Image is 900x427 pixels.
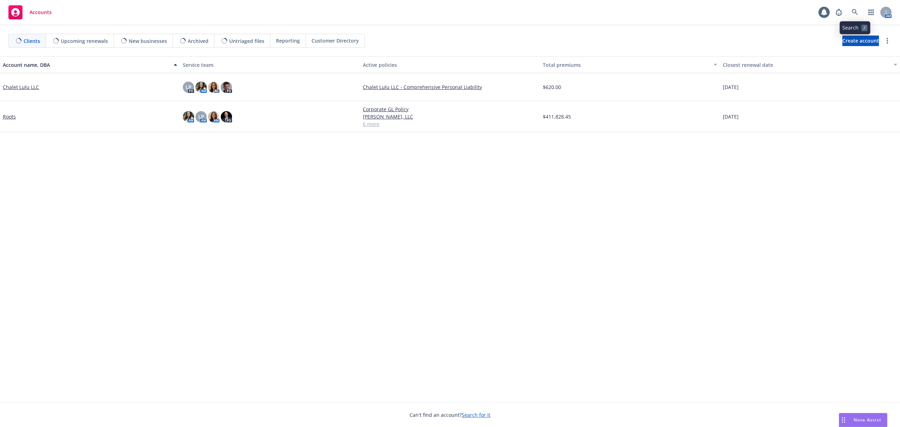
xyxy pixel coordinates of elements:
span: Clients [24,37,40,45]
span: LP [198,113,204,120]
a: Search for it [462,412,490,418]
img: photo [195,82,207,93]
a: Switch app [864,5,878,19]
img: photo [221,82,232,93]
a: [PERSON_NAME], LLC [363,113,537,120]
span: Create account [842,34,879,47]
a: Chalet Lulu LLC [3,83,39,91]
span: [DATE] [723,113,739,120]
a: Accounts [6,2,54,22]
button: Closest renewal date [720,56,900,73]
img: photo [208,111,219,122]
div: Closest renewal date [723,61,889,69]
span: Untriaged files [229,37,264,45]
a: Search [848,5,862,19]
div: Active policies [363,61,537,69]
span: Customer Directory [311,37,359,44]
a: Create account [842,36,879,46]
a: 6 more [363,120,537,128]
div: Account name, DBA [3,61,169,69]
div: Service team [183,61,357,69]
div: Total premiums [543,61,709,69]
button: Nova Assist [839,413,887,427]
button: Service team [180,56,360,73]
img: photo [208,82,219,93]
img: photo [221,111,232,122]
span: [DATE] [723,83,739,91]
span: New businesses [129,37,167,45]
span: $620.00 [543,83,561,91]
a: more [883,37,892,45]
button: Total premiums [540,56,720,73]
span: $411,828.45 [543,113,571,120]
button: Active policies [360,56,540,73]
a: Chalet Lulu LLC - Comprehensive Personal Liability [363,83,537,91]
span: Can't find an account? [410,411,490,419]
span: Nova Assist [854,417,881,423]
div: Drag to move [839,413,848,427]
span: LP [186,83,192,91]
img: photo [183,111,194,122]
span: Reporting [276,37,300,44]
span: Archived [188,37,208,45]
span: Upcoming renewals [61,37,108,45]
a: Roots [3,113,16,120]
span: Accounts [30,9,52,15]
a: Corporate GL Policy [363,106,537,113]
a: Report a Bug [832,5,846,19]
